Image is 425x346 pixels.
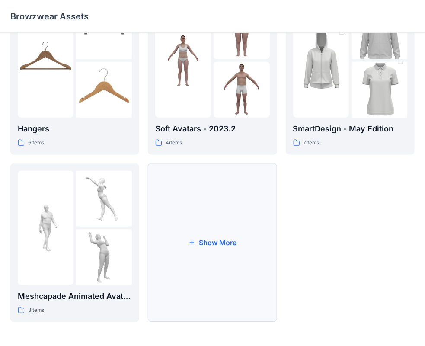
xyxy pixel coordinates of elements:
[166,138,182,147] p: 4 items
[304,138,320,147] p: 7 items
[18,123,132,135] p: Hangers
[28,306,44,315] p: 8 items
[10,163,139,322] a: folder 1folder 2folder 3Meshcapade Animated Avatars8items
[18,32,73,88] img: folder 1
[28,138,44,147] p: 6 items
[76,62,132,118] img: folder 3
[18,200,73,256] img: folder 1
[155,123,269,135] p: Soft Avatars - 2023.2
[352,48,407,132] img: folder 3
[214,62,269,118] img: folder 3
[18,290,132,302] p: Meshcapade Animated Avatars
[293,19,349,103] img: folder 1
[155,32,211,88] img: folder 1
[76,229,132,285] img: folder 3
[10,10,89,22] p: Browzwear Assets
[148,163,277,322] button: Show More
[293,123,407,135] p: SmartDesign - May Edition
[76,171,132,227] img: folder 2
